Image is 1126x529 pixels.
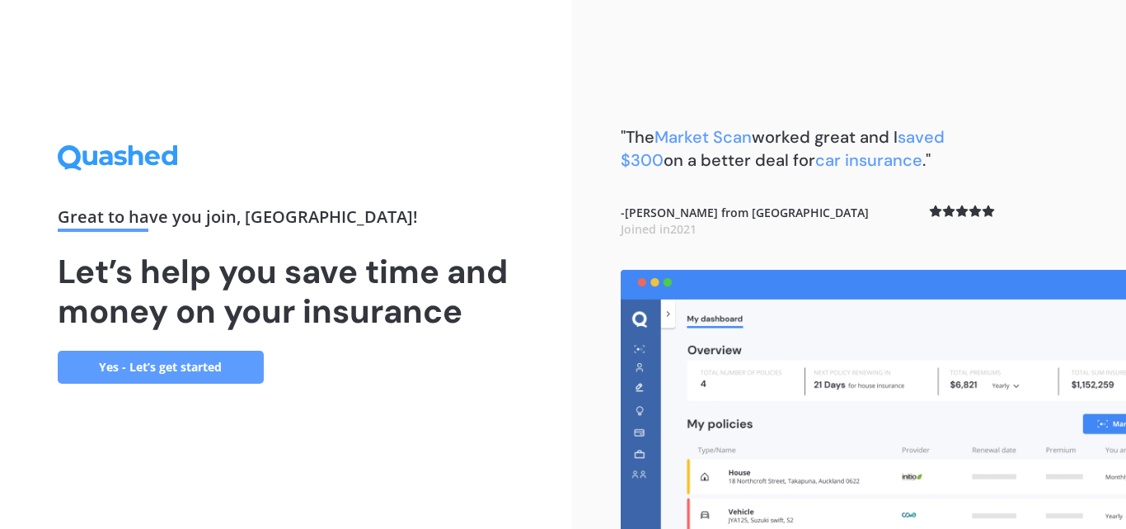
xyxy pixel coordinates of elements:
h1: Let’s help you save time and money on your insurance [58,252,514,331]
span: saved $300 [621,126,945,171]
span: car insurance [815,149,922,171]
span: Market Scan [654,126,752,148]
b: "The worked great and I on a better deal for ." [621,126,945,171]
img: dashboard.webp [621,270,1126,529]
a: Yes - Let’s get started [58,351,264,384]
div: Great to have you join , [GEOGRAPHIC_DATA] ! [58,209,514,232]
b: - [PERSON_NAME] from [GEOGRAPHIC_DATA] [621,205,869,237]
span: Joined in 2021 [621,221,697,237]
